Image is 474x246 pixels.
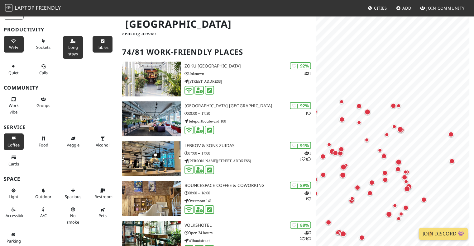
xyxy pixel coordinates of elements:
p: 3 2 1 [300,230,311,242]
div: Map marker [340,172,348,181]
span: Friendly [36,4,61,11]
h3: Service [4,124,115,130]
div: Map marker [312,177,320,185]
div: Map marker [421,197,429,205]
p: [PERSON_NAME][STREET_ADDRESS] [184,158,316,164]
div: Map marker [329,148,338,157]
h3: BounceSpace Coffee & Coworking [184,183,316,188]
span: Accessible [6,213,24,218]
div: Map marker [320,172,328,180]
p: 1 [305,110,311,116]
div: Map marker [340,231,349,239]
a: Zoku Amsterdam | 92% 1 Zoku [GEOGRAPHIC_DATA] Unknown [STREET_ADDRESS] [118,62,316,96]
button: Veggie [63,133,83,150]
div: Map marker [449,158,457,166]
button: No smoke [63,204,83,227]
h3: Volkshotel [184,223,316,228]
div: Map marker [336,229,344,238]
p: 1 1 1 [300,150,311,162]
a: LaptopFriendly LaptopFriendly [5,3,61,14]
div: Map marker [382,177,390,185]
span: Parking [7,238,21,244]
span: Spacious [65,194,81,199]
button: Tables [93,36,113,53]
button: Restroom [93,185,113,202]
p: Unknown [184,71,316,77]
div: Map marker [382,170,390,178]
button: Alcohol [93,133,113,150]
div: Map marker [333,150,341,158]
div: Map marker [338,146,347,155]
span: Smoke free [67,213,79,225]
button: Groups [33,94,53,111]
span: Quiet [8,70,19,76]
h3: Zoku [GEOGRAPHIC_DATA] [184,63,316,69]
p: Teleportboulevard 100 [184,118,316,124]
img: Lebkov & Sons Zuidas [122,141,180,176]
p: 07:00 – 17:00 [184,150,316,156]
span: People working [9,103,19,114]
button: Pets [93,204,113,221]
div: Map marker [393,203,400,211]
button: Outdoor [33,185,53,202]
span: Credit cards [8,161,19,167]
h3: Community [4,85,115,91]
h3: Lebkov & Sons Zuidas [184,143,316,148]
button: Sockets [33,36,53,53]
div: Map marker [395,159,404,168]
p: Wibautstraat [184,238,316,244]
span: Air conditioned [40,213,47,218]
button: Spacious [63,185,83,202]
span: Natural light [9,194,18,199]
h3: Productivity [4,27,115,33]
div: Map marker [385,132,392,140]
span: Video/audio calls [39,70,48,76]
p: Open 24 hours [184,230,316,236]
div: Map marker [356,103,364,111]
span: Long stays [68,44,78,56]
button: A/C [33,204,53,221]
button: Quiet [4,61,24,78]
div: Map marker [365,138,372,145]
button: Light [4,185,24,202]
div: Map marker [369,180,377,188]
span: Outdoor area [35,194,51,199]
button: Food [33,133,53,150]
div: | 92% [290,102,311,109]
div: Map marker [392,124,400,132]
h3: [GEOGRAPHIC_DATA] [GEOGRAPHIC_DATA] [184,103,316,109]
div: Map marker [314,191,321,199]
div: | 92% [290,62,311,69]
img: LaptopFriendly [5,4,12,12]
div: Map marker [340,164,349,173]
p: 08:00 – 16:00 [184,190,316,196]
div: Map marker [364,109,373,118]
div: Map marker [355,185,363,193]
button: Wi-Fi [4,36,24,53]
div: Map marker [390,103,399,111]
div: Map marker [403,170,411,177]
div: | 88% [290,221,311,229]
div: Map marker [367,190,375,198]
div: Map marker [404,179,411,187]
div: Map marker [339,117,347,125]
button: Accessible [4,204,24,221]
div: Map marker [359,235,367,243]
span: Power sockets [36,44,50,50]
div: | 89% [290,182,311,189]
p: Overtoom 141 [184,198,316,204]
a: Add [394,2,414,14]
div: Map marker [378,148,385,155]
p: 1 [304,71,311,77]
span: Pet friendly [98,213,107,218]
div: Map marker [357,120,364,128]
div: Map marker [396,104,404,111]
div: Map marker [338,151,346,159]
div: Map marker [395,166,403,174]
div: Map marker [382,153,389,160]
button: Parking [4,230,24,246]
span: Stable Wi-Fi [9,44,18,50]
img: Zoku Amsterdam [122,62,180,96]
span: Join Community [426,5,465,11]
div: Map marker [398,127,407,136]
